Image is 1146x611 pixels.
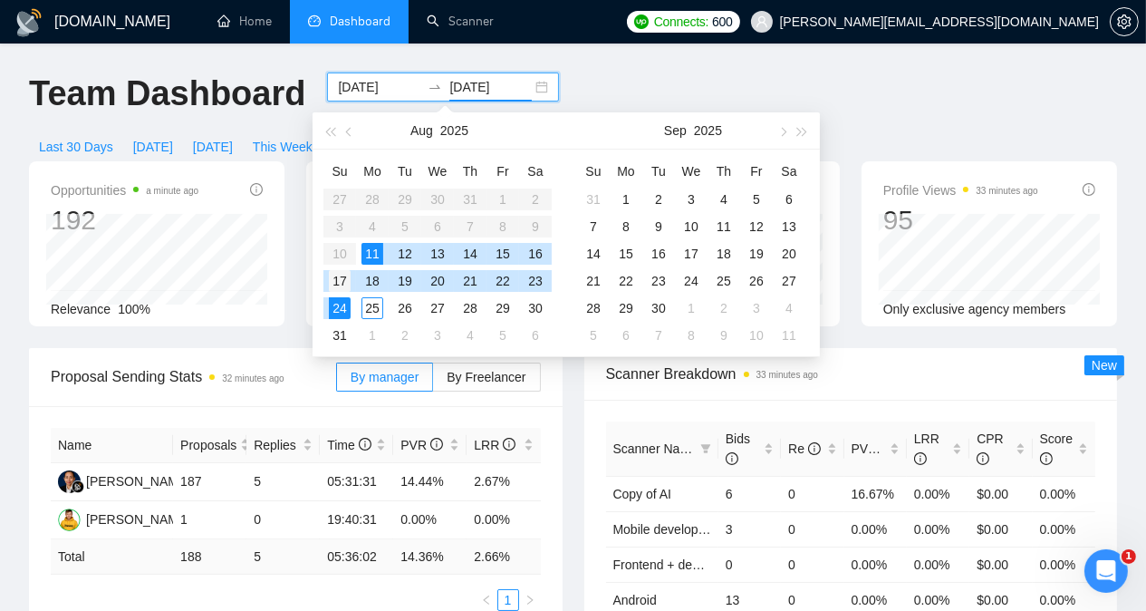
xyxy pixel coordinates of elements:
[329,325,351,346] div: 31
[773,213,805,240] td: 2025-09-13
[914,452,927,465] span: info-circle
[427,325,448,346] div: 3
[173,539,246,575] td: 188
[1040,452,1053,465] span: info-circle
[14,8,43,37] img: logo
[746,243,767,265] div: 19
[680,189,702,210] div: 3
[788,441,821,456] span: Re
[648,270,669,292] div: 23
[740,295,773,322] td: 2025-10-03
[907,511,969,547] td: 0.00%
[606,363,1096,385] span: Scanner Breakdown
[697,435,715,462] span: filter
[713,270,735,292] div: 25
[613,522,727,537] a: Mobile development
[440,112,468,149] button: 2025
[746,297,767,319] div: 3
[642,295,675,322] td: 2025-09-30
[713,189,735,210] div: 4
[1033,476,1095,511] td: 0.00%
[713,243,735,265] div: 18
[773,240,805,267] td: 2025-09-20
[583,216,604,238] div: 7
[492,243,514,265] div: 15
[394,325,416,346] div: 2
[389,267,421,295] td: 2025-08-19
[476,589,497,611] button: left
[844,511,907,547] td: 0.00%
[394,243,416,265] div: 12
[459,270,481,292] div: 21
[519,240,552,267] td: 2025-08-16
[243,132,323,161] button: This Week
[193,137,233,157] span: [DATE]
[246,463,320,501] td: 5
[454,295,486,322] td: 2025-08-28
[844,476,907,511] td: 16.67%
[577,322,610,349] td: 2025-10-05
[86,509,190,529] div: [PERSON_NAME]
[51,428,173,463] th: Name
[740,322,773,349] td: 2025-10-10
[492,297,514,319] div: 29
[393,463,467,501] td: 14.44%
[427,297,448,319] div: 27
[29,132,123,161] button: Last 30 Days
[323,267,356,295] td: 2025-08-17
[173,501,246,539] td: 1
[675,295,708,322] td: 2025-10-01
[180,435,236,455] span: Proposals
[525,595,535,606] span: right
[713,297,735,319] div: 2
[726,432,750,466] span: Bids
[474,438,515,452] span: LRR
[400,438,443,452] span: PVR
[642,240,675,267] td: 2025-09-16
[648,216,669,238] div: 9
[1122,549,1136,564] span: 1
[675,186,708,213] td: 2025-09-03
[253,137,313,157] span: This Week
[123,132,183,161] button: [DATE]
[519,295,552,322] td: 2025-08-30
[359,438,371,451] span: info-circle
[329,270,351,292] div: 17
[648,325,669,346] div: 7
[648,297,669,319] div: 30
[675,240,708,267] td: 2025-09-17
[428,80,442,94] span: to
[680,325,702,346] div: 8
[58,511,190,526] a: AM[PERSON_NAME]
[427,243,448,265] div: 13
[675,267,708,295] td: 2025-09-24
[327,438,371,452] span: Time
[746,270,767,292] div: 26
[308,15,321,27] span: dashboard
[675,213,708,240] td: 2025-09-10
[430,438,443,451] span: info-circle
[486,322,519,349] td: 2025-09-05
[356,157,389,186] th: Mo
[613,558,716,572] a: Frontend + design
[492,325,514,346] div: 5
[718,476,781,511] td: 6
[615,297,637,319] div: 29
[746,325,767,346] div: 10
[613,441,698,456] span: Scanner Name
[330,14,390,29] span: Dashboard
[610,213,642,240] td: 2025-09-08
[610,322,642,349] td: 2025-10-06
[486,295,519,322] td: 2025-08-29
[713,325,735,346] div: 9
[976,186,1037,196] time: 33 minutes ago
[773,267,805,295] td: 2025-09-27
[447,370,525,384] span: By Freelancer
[467,501,540,539] td: 0.00%
[454,267,486,295] td: 2025-08-21
[1084,549,1128,593] iframe: Intercom live chat
[708,267,740,295] td: 2025-09-25
[914,432,939,466] span: LRR
[1110,7,1139,36] button: setting
[361,325,383,346] div: 1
